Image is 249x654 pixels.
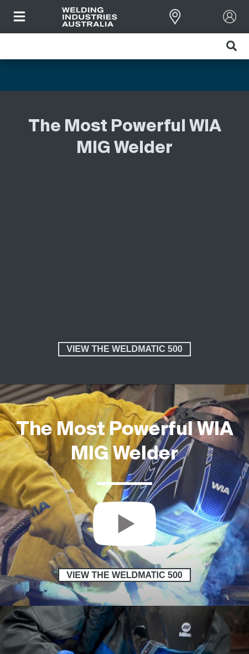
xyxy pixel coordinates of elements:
[58,342,190,356] a: VIEW THE WELDMATIC 500
[198,34,249,59] input: Product name or item number...
[13,180,237,320] iframe: WIA Weldmatic 350 + 500 - Next Generation Multi-Process Welders
[214,34,249,59] button: Search products
[16,421,234,464] span: The Most Powerful WIA MIG Welder
[58,568,190,583] a: VIEW THE WELDMATIC 500
[28,119,221,157] span: The Most Powerful WIA MIG Welder
[59,342,189,356] span: VIEW THE WELDMATIC 500
[59,568,189,583] span: VIEW THE WELDMATIC 500
[62,7,117,27] img: Logo image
